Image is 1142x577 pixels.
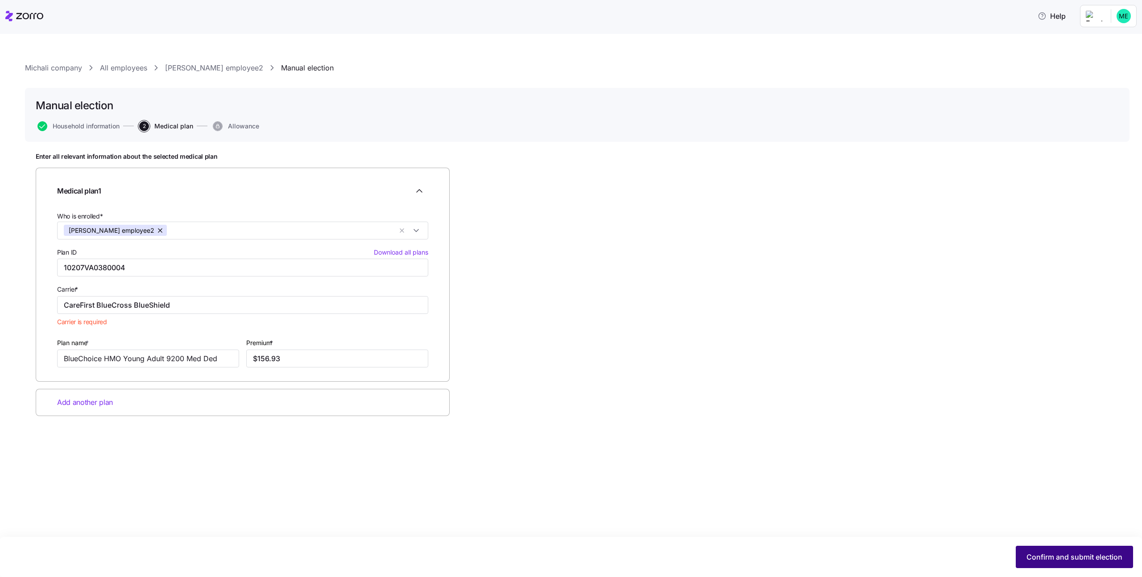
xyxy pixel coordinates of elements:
span: Help [1038,11,1066,21]
input: Plan name [57,350,239,367]
button: Plan ID [374,248,428,257]
h1: Enter all relevant information about the selected medical plan [36,152,450,161]
span: Download all plans [374,248,428,257]
span: [PERSON_NAME] employee2 [69,225,154,236]
span: Household information [53,123,120,129]
label: Plan name [57,338,91,348]
label: Premium [246,338,275,348]
span: Medical plan 1 [57,185,101,197]
button: 2Medical plan [139,121,193,131]
button: Household information [37,121,120,131]
h1: Manual election [36,99,113,112]
img: 66b331258116cf1299f04a8f39014fc4 [1117,9,1131,23]
input: Carrier [57,296,428,314]
button: Confirm and submit election [1016,546,1133,568]
a: 2Medical plan [137,121,193,131]
span: Confirm and submit election [1026,552,1122,562]
img: Employer logo [1086,11,1104,21]
span: Medical plan [154,123,193,129]
a: Household information [36,121,120,131]
a: Manual election [281,62,334,74]
button: Help [1030,7,1073,25]
label: Carrier [57,284,80,294]
button: Allowance [213,121,259,131]
span: Who is enrolled* [57,212,103,221]
svg: Collapse employee form [414,185,425,196]
span: Allowance [228,123,259,129]
span: 2 [139,121,149,131]
span: Carrier is required [57,317,107,326]
input: Type plan ID [57,259,428,276]
a: [PERSON_NAME] employee2 [165,62,263,74]
span: Plan ID [57,248,77,257]
a: Michali company [25,62,82,74]
span: Add another plan [57,397,113,408]
input: $ [246,350,428,367]
a: All employees [100,62,147,74]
